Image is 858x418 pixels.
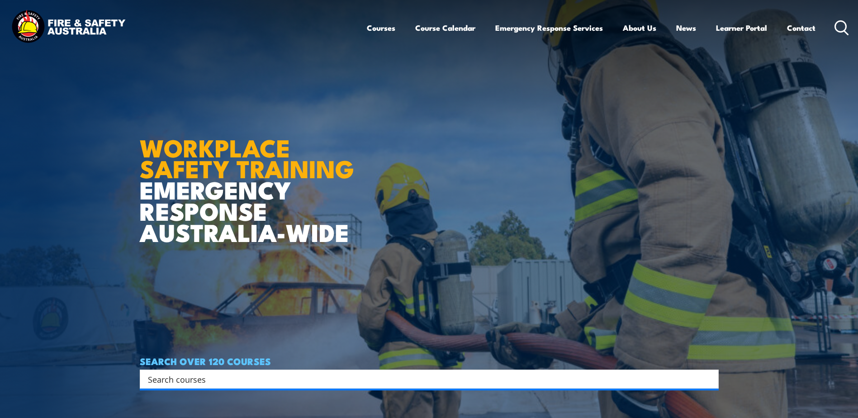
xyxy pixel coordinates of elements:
strong: WORKPLACE SAFETY TRAINING [140,128,354,187]
h1: EMERGENCY RESPONSE AUSTRALIA-WIDE [140,114,361,242]
a: Contact [787,16,815,40]
a: Emergency Response Services [495,16,603,40]
a: News [676,16,696,40]
a: About Us [623,16,656,40]
h4: SEARCH OVER 120 COURSES [140,356,719,366]
button: Search magnifier button [703,373,716,385]
a: Course Calendar [415,16,475,40]
a: Learner Portal [716,16,767,40]
form: Search form [150,373,701,385]
a: Courses [367,16,395,40]
input: Search input [148,372,699,386]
